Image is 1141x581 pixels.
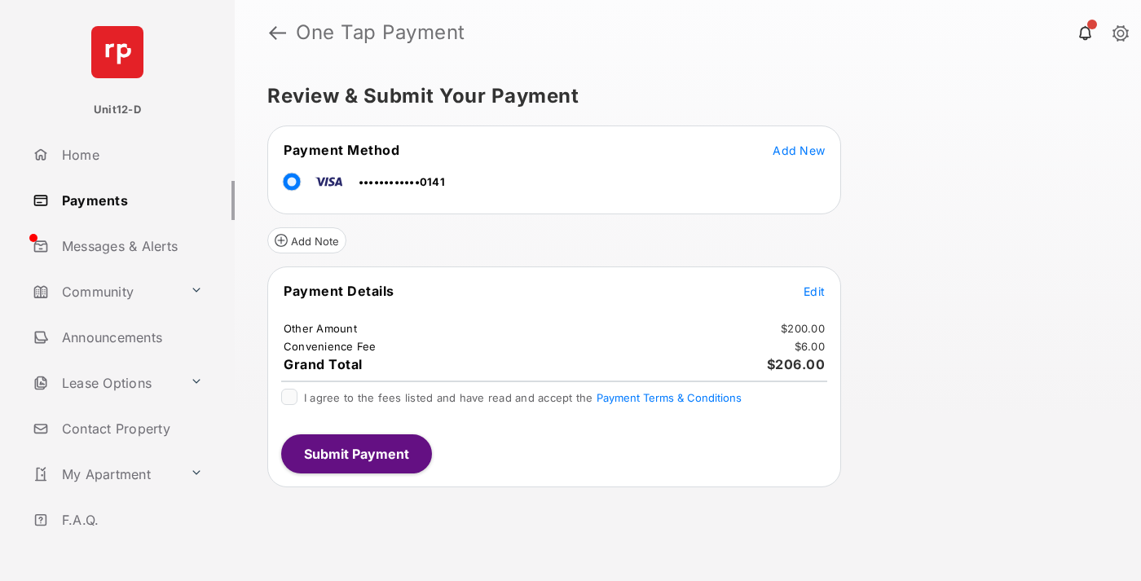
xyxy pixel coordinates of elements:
span: $206.00 [767,356,826,372]
span: Payment Method [284,142,399,158]
span: Grand Total [284,356,363,372]
span: Payment Details [284,283,394,299]
button: Submit Payment [281,434,432,473]
img: svg+xml;base64,PHN2ZyB4bWxucz0iaHR0cDovL3d3dy53My5vcmcvMjAwMC9zdmciIHdpZHRoPSI2NCIgaGVpZ2h0PSI2NC... [91,26,143,78]
a: Messages & Alerts [26,227,235,266]
button: Edit [804,283,825,299]
a: Payments [26,181,235,220]
a: Community [26,272,183,311]
strong: One Tap Payment [296,23,465,42]
span: Add New [773,143,825,157]
p: Unit12-D [94,102,141,118]
span: I agree to the fees listed and have read and accept the [304,391,742,404]
a: Lease Options [26,363,183,403]
a: Announcements [26,318,235,357]
button: Add New [773,142,825,158]
a: F.A.Q. [26,500,235,539]
span: Edit [804,284,825,298]
button: I agree to the fees listed and have read and accept the [597,391,742,404]
td: Other Amount [283,321,358,336]
td: $6.00 [794,339,826,354]
a: Home [26,135,235,174]
td: $200.00 [780,321,826,336]
a: My Apartment [26,455,183,494]
a: Contact Property [26,409,235,448]
td: Convenience Fee [283,339,377,354]
span: ••••••••••••0141 [359,175,445,188]
h5: Review & Submit Your Payment [267,86,1095,106]
button: Add Note [267,227,346,253]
